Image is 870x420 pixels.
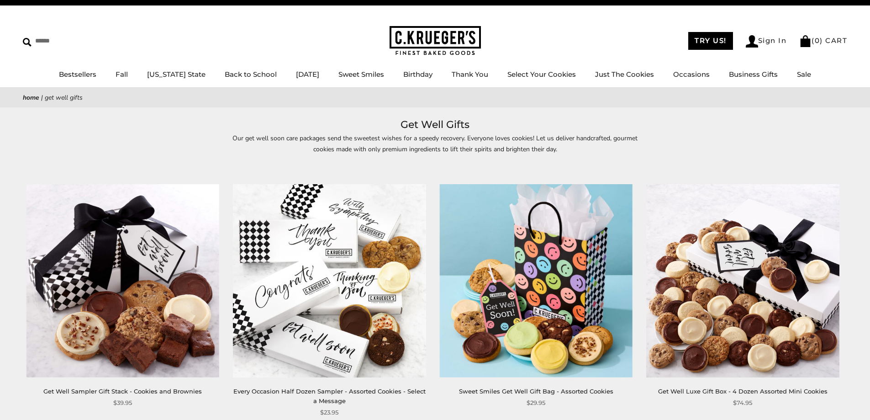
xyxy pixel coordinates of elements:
a: Birthday [403,70,432,79]
a: Thank You [452,70,488,79]
img: Every Occasion Half Dozen Sampler - Assorted Cookies - Select a Message [233,184,426,377]
a: Home [23,93,39,102]
a: Sign In [746,35,787,48]
iframe: Sign Up via Text for Offers [7,385,95,413]
nav: breadcrumbs [23,92,847,103]
img: Get Well Sampler Gift Stack - Cookies and Brownies [26,184,219,377]
span: $29.95 [527,398,545,408]
img: C.KRUEGER'S [390,26,481,56]
a: Get Well Sampler Gift Stack - Cookies and Brownies [43,388,202,395]
img: Account [746,35,758,48]
a: Occasions [673,70,710,79]
a: Bestsellers [59,70,96,79]
input: Search [23,34,132,48]
a: Sweet Smiles [338,70,384,79]
a: Select Your Cookies [507,70,576,79]
img: Sweet Smiles Get Well Gift Bag - Assorted Cookies [440,184,633,377]
a: [US_STATE] State [147,70,206,79]
img: Search [23,38,32,47]
a: TRY US! [688,32,733,50]
h1: Get Well Gifts [37,117,833,133]
a: Sweet Smiles Get Well Gift Bag - Assorted Cookies [459,388,613,395]
img: Bag [799,35,812,47]
span: 0 [815,36,820,45]
a: Every Occasion Half Dozen Sampler - Assorted Cookies - Select a Message [233,388,426,404]
a: Fall [116,70,128,79]
span: $39.95 [113,398,132,408]
a: (0) CART [799,36,847,45]
span: $74.95 [733,398,752,408]
a: Sale [797,70,811,79]
a: Business Gifts [729,70,778,79]
a: Get Well Luxe Gift Box - 4 Dozen Assorted Mini Cookies [658,388,828,395]
span: | [41,93,43,102]
a: Just The Cookies [595,70,654,79]
img: Get Well Luxe Gift Box - 4 Dozen Assorted Mini Cookies [646,184,839,377]
p: Our get well soon care packages send the sweetest wishes for a speedy recovery. Everyone loves co... [225,133,645,154]
a: [DATE] [296,70,319,79]
a: Back to School [225,70,277,79]
span: Get Well Gifts [45,93,83,102]
span: $23.95 [320,408,338,417]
